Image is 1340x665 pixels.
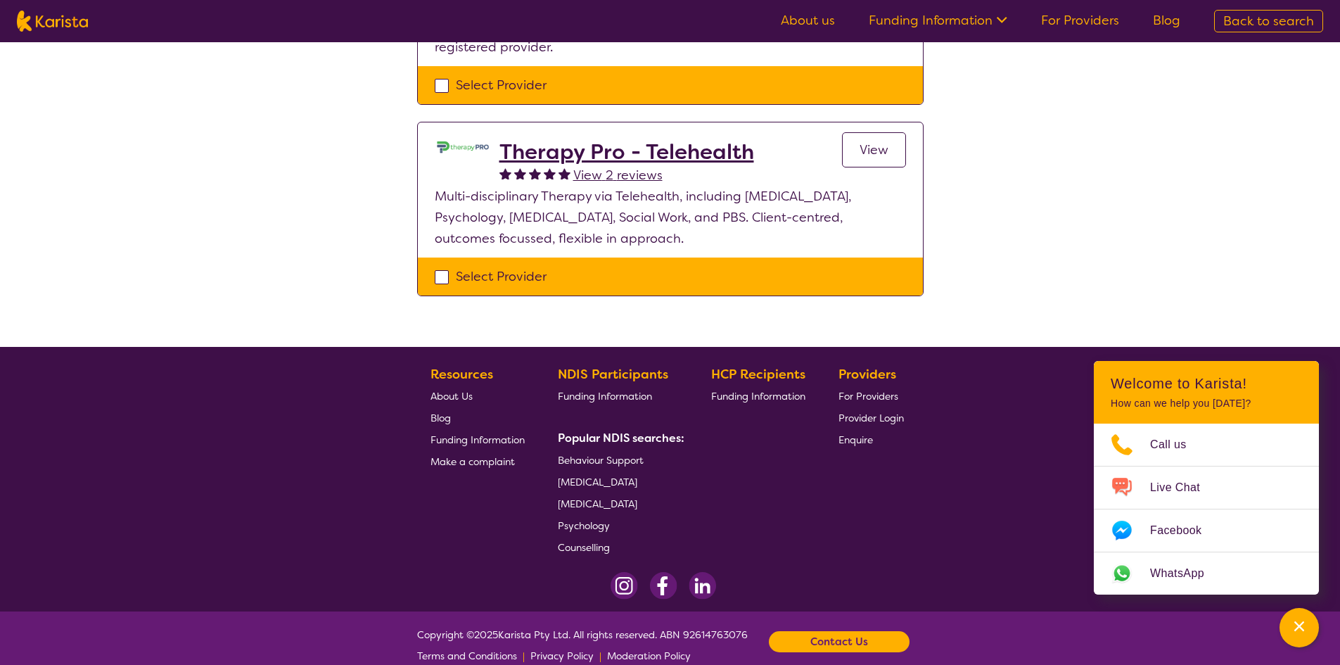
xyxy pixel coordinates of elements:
[430,450,525,472] a: Make a complaint
[558,541,610,554] span: Counselling
[1214,10,1323,32] a: Back to search
[838,429,904,450] a: Enquire
[838,412,904,424] span: Provider Login
[558,498,637,510] span: [MEDICAL_DATA]
[529,167,541,179] img: fullstar
[573,165,663,186] a: View 2 reviews
[17,11,88,32] img: Karista logo
[558,493,679,514] a: [MEDICAL_DATA]
[1094,361,1319,595] div: Channel Menu
[1150,563,1221,584] span: WhatsApp
[711,366,805,383] b: HCP Recipients
[435,139,491,155] img: lehxprcbtunjcwin5sb4.jpg
[573,167,663,184] span: View 2 reviews
[558,449,679,471] a: Behaviour Support
[558,454,644,467] span: Behaviour Support
[838,385,904,407] a: For Providers
[430,407,525,429] a: Blog
[838,433,873,446] span: Enquire
[1150,520,1218,541] span: Facebook
[430,390,473,403] span: About Us
[711,385,805,407] a: Funding Information
[559,167,570,179] img: fullstar
[689,572,716,600] img: LinkedIn
[1150,477,1217,498] span: Live Chat
[558,476,637,488] span: [MEDICAL_DATA]
[558,366,668,383] b: NDIS Participants
[711,390,805,403] span: Funding Information
[810,631,868,652] b: Contact Us
[1094,552,1319,595] a: Web link opens in a new tab.
[607,650,691,662] span: Moderation Policy
[544,167,556,179] img: fullstar
[558,385,679,407] a: Funding Information
[430,385,525,407] a: About Us
[1111,375,1302,392] h2: Welcome to Karista!
[558,536,679,558] a: Counselling
[869,12,1007,29] a: Funding Information
[1280,608,1319,647] button: Channel Menu
[430,429,525,450] a: Funding Information
[611,572,638,600] img: Instagram
[649,572,677,600] img: Facebook
[558,519,610,532] span: Psychology
[842,132,906,167] a: View
[1153,12,1180,29] a: Blog
[838,407,904,429] a: Provider Login
[1094,424,1319,595] ul: Choose channel
[430,455,515,468] span: Make a complaint
[1223,13,1314,30] span: Back to search
[781,12,835,29] a: About us
[514,167,526,179] img: fullstar
[558,431,684,445] b: Popular NDIS searches:
[558,390,652,403] span: Funding Information
[838,366,896,383] b: Providers
[499,167,511,179] img: fullstar
[1111,398,1302,410] p: How can we help you [DATE]?
[860,141,888,158] span: View
[430,366,493,383] b: Resources
[1041,12,1119,29] a: For Providers
[499,139,754,165] a: Therapy Pro - Telehealth
[435,186,906,249] p: Multi-disciplinary Therapy via Telehealth, including [MEDICAL_DATA], Psychology, [MEDICAL_DATA], ...
[558,471,679,493] a: [MEDICAL_DATA]
[530,650,594,662] span: Privacy Policy
[430,433,525,446] span: Funding Information
[558,514,679,536] a: Psychology
[838,390,898,403] span: For Providers
[430,412,451,424] span: Blog
[417,650,517,662] span: Terms and Conditions
[1150,434,1204,455] span: Call us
